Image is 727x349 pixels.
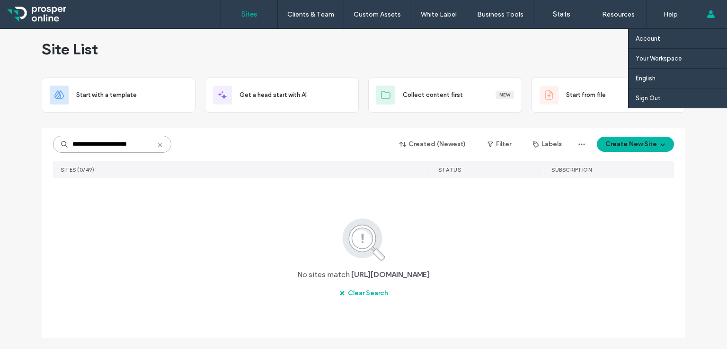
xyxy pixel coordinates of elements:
a: Sign Out [636,88,727,108]
div: Collect content firstNew [368,78,522,113]
label: English [636,75,656,82]
span: [URL][DOMAIN_NAME] [351,270,430,280]
button: Create New Site [597,137,674,152]
span: SUBSCRIPTION [551,166,592,173]
div: Start with a template [42,78,195,113]
label: Sites [241,10,257,18]
label: Account [636,35,660,42]
span: Start from file [566,90,606,100]
label: Help [664,10,678,18]
div: New [496,91,514,99]
span: No sites match [297,270,350,280]
span: Site List [42,40,98,59]
span: Get a head start with AI [239,90,307,100]
a: Account [636,29,727,48]
span: SITES (0/49) [61,166,94,173]
label: Stats [553,10,570,18]
span: Collect content first [403,90,463,100]
label: Resources [602,10,635,18]
div: Start from fileBeta [532,78,685,113]
button: Clear Search [331,286,397,301]
span: Help [21,7,41,15]
button: Labels [524,137,570,152]
span: Start with a template [76,90,137,100]
div: Get a head start with AI [205,78,359,113]
label: Clients & Team [287,10,334,18]
button: Created (Newest) [391,137,474,152]
button: Filter [478,137,521,152]
label: White Label [421,10,457,18]
label: Custom Assets [354,10,401,18]
span: STATUS [438,166,461,173]
img: search.svg [329,217,398,262]
label: Your Workspace [636,55,682,62]
label: Business Tools [477,10,523,18]
label: Sign Out [636,95,661,102]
